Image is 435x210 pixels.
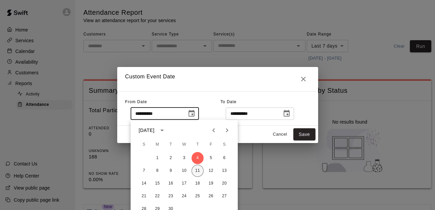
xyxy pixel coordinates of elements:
[205,152,217,164] button: 5
[192,152,204,164] button: 4
[192,138,204,151] span: Thursday
[151,152,163,164] button: 1
[218,178,230,190] button: 20
[205,190,217,202] button: 26
[151,190,163,202] button: 22
[178,152,190,164] button: 3
[151,165,163,177] button: 8
[165,165,177,177] button: 9
[220,124,234,137] button: Next month
[192,178,204,190] button: 18
[165,138,177,151] span: Tuesday
[156,125,168,136] button: calendar view is open, switch to year view
[218,138,230,151] span: Saturday
[280,107,293,120] button: Choose date, selected date is Sep 11, 2025
[205,165,217,177] button: 12
[151,178,163,190] button: 15
[138,190,150,202] button: 21
[220,99,236,104] span: To Date
[293,128,315,141] button: Save
[178,165,190,177] button: 10
[218,152,230,164] button: 6
[138,138,150,151] span: Sunday
[297,72,310,86] button: Close
[117,67,318,91] h2: Custom Event Date
[165,190,177,202] button: 23
[178,178,190,190] button: 17
[185,107,198,120] button: Choose date, selected date is Sep 4, 2025
[138,178,150,190] button: 14
[207,124,220,137] button: Previous month
[192,165,204,177] button: 11
[178,190,190,202] button: 24
[178,138,190,151] span: Wednesday
[165,152,177,164] button: 2
[218,165,230,177] button: 13
[205,138,217,151] span: Friday
[151,138,163,151] span: Monday
[218,190,230,202] button: 27
[125,99,147,104] span: From Date
[165,178,177,190] button: 16
[192,190,204,202] button: 25
[269,129,291,140] button: Cancel
[205,178,217,190] button: 19
[139,127,154,134] div: [DATE]
[138,165,150,177] button: 7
